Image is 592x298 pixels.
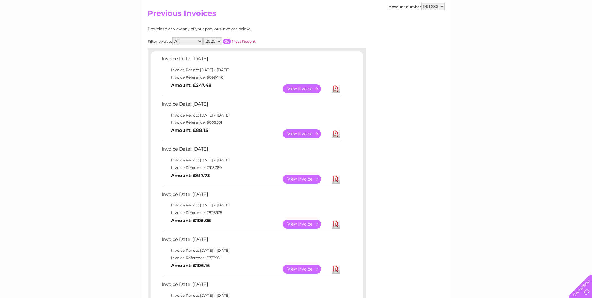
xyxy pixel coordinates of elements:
[160,254,343,262] td: Invoice Reference: 7733950
[498,27,511,31] a: Energy
[171,82,212,88] b: Amount: £247.48
[148,37,311,45] div: Filter by date
[160,119,343,126] td: Invoice Reference: 8009561
[160,100,343,112] td: Invoice Date: [DATE]
[160,55,343,66] td: Invoice Date: [DATE]
[21,16,52,35] img: logo.png
[160,247,343,254] td: Invoice Period: [DATE] - [DATE]
[148,27,311,31] div: Download or view any of your previous invoices below.
[160,209,343,216] td: Invoice Reference: 7826975
[332,129,340,138] a: Download
[332,84,340,93] a: Download
[149,3,444,30] div: Clear Business is a trading name of Verastar Limited (registered in [GEOGRAPHIC_DATA] No. 3667643...
[160,190,343,202] td: Invoice Date: [DATE]
[160,74,343,81] td: Invoice Reference: 8099446
[283,129,329,138] a: View
[538,27,547,31] a: Blog
[283,175,329,184] a: View
[160,66,343,74] td: Invoice Period: [DATE] - [DATE]
[332,265,340,274] a: Download
[332,220,340,229] a: Download
[482,27,494,31] a: Water
[160,164,343,171] td: Invoice Reference: 7918789
[171,218,211,223] b: Amount: £105.05
[283,265,329,274] a: View
[160,145,343,156] td: Invoice Date: [DATE]
[389,3,445,10] div: Account number
[171,173,210,178] b: Amount: £617.73
[148,9,445,21] h2: Previous Invoices
[160,235,343,247] td: Invoice Date: [DATE]
[160,280,343,292] td: Invoice Date: [DATE]
[171,263,210,268] b: Amount: £106.16
[571,27,586,31] a: Log out
[550,27,566,31] a: Contact
[160,156,343,164] td: Invoice Period: [DATE] - [DATE]
[232,39,256,44] a: Most Recent
[283,220,329,229] a: View
[515,27,534,31] a: Telecoms
[160,112,343,119] td: Invoice Period: [DATE] - [DATE]
[283,84,329,93] a: View
[332,175,340,184] a: Download
[171,127,208,133] b: Amount: £88.15
[474,3,517,11] a: 0333 014 3131
[160,201,343,209] td: Invoice Period: [DATE] - [DATE]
